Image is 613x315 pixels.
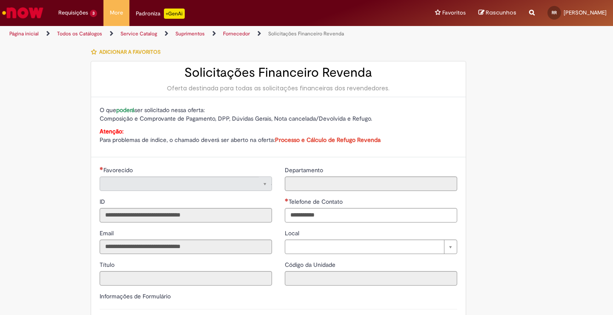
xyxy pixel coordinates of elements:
[100,208,272,223] input: ID
[268,30,344,37] a: Solicitações Financeiro Revenda
[285,208,457,223] input: Telefone de Contato
[100,292,171,300] label: Informações de Formulário
[120,30,157,37] a: Service Catalog
[100,197,107,206] label: Somente leitura - ID
[442,9,466,17] span: Favoritos
[100,240,272,254] input: Email
[9,30,39,37] a: Página inicial
[136,9,185,19] div: Padroniza
[100,167,103,170] span: Necessários
[275,136,381,144] a: Processo e Cálculo de Refugo Revenda
[100,127,123,135] strong: Atenção:
[285,166,325,174] label: Somente leitura - Departamento
[285,198,289,202] span: Obrigatório Preenchido
[223,30,250,37] a: Fornecedor
[100,127,457,144] p: Para problemas de índice, o chamado deverá ser aberto na oferta:
[110,9,123,17] span: More
[100,176,272,191] a: Limpar campo Favorecido
[100,106,457,123] p: O que ser solicitado nessa oferta: Composição e Comprovante de Pagamento, DPP, Dúvidas Gerais, No...
[285,240,457,254] a: Limpar campo Local
[175,30,205,37] a: Suprimentos
[103,166,135,174] span: Necessários - Favorecido
[100,260,116,269] label: Somente leitura - Título
[58,9,88,17] span: Requisições
[478,9,516,17] a: Rascunhos
[552,10,557,15] span: RR
[91,43,165,61] button: Adicionar a Favoritos
[100,166,135,174] label: Somente leitura - Necessários - Favorecido
[289,198,344,205] span: Telefone de Contato
[6,26,402,42] ul: Trilhas de página
[1,4,45,21] img: ServiceNow
[100,84,457,92] div: Oferta destinada para todas as solicitações financeiras dos revendedores.
[100,271,272,286] input: Título
[90,10,97,17] span: 3
[100,261,116,269] span: Somente leitura - Título
[285,176,457,191] input: Departamento
[285,260,337,269] label: Somente leitura - Código da Unidade
[486,9,516,17] span: Rascunhos
[285,261,337,269] span: Somente leitura - Código da Unidade
[100,198,107,205] span: Somente leitura - ID
[116,106,135,114] strong: poderá
[564,9,607,16] span: [PERSON_NAME]
[99,49,160,55] span: Adicionar a Favoritos
[285,271,457,286] input: Código da Unidade
[57,30,102,37] a: Todos os Catálogos
[100,229,115,237] label: Somente leitura - Email
[285,229,301,237] span: Local
[100,66,457,80] h2: Solicitações Financeiro Revenda
[164,9,185,19] p: +GenAi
